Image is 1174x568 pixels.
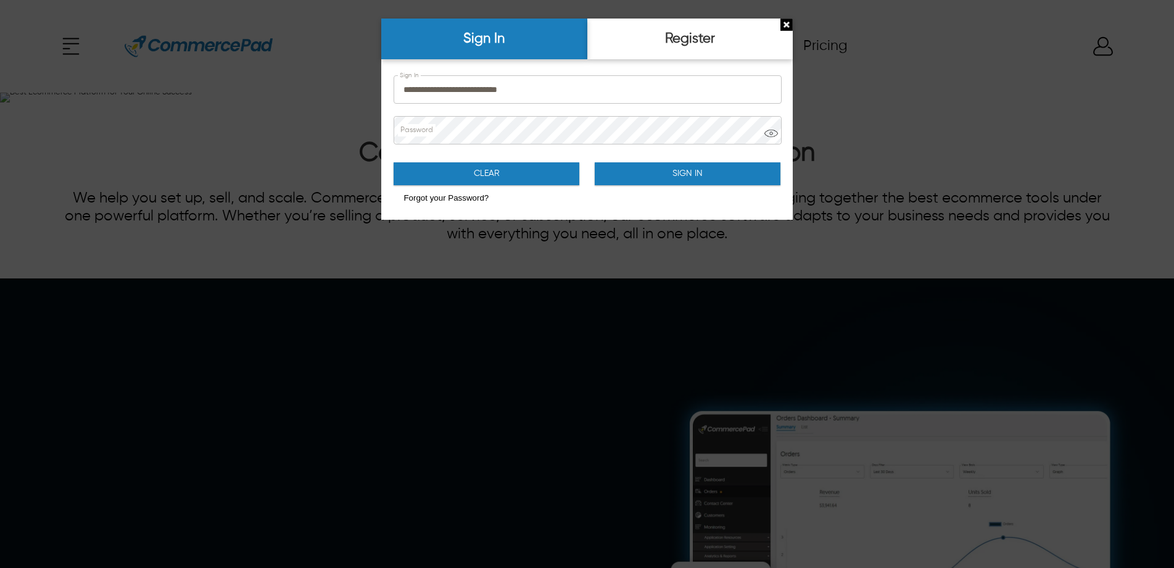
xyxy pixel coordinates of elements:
[595,162,780,185] button: Sign In
[780,19,793,31] div: Close Sign Popup
[381,19,587,59] div: Sign In
[394,162,579,185] button: Clear
[394,188,498,207] button: Forgot your Password?
[381,19,792,220] div: SignUp and Register LayOver Opened
[587,19,793,59] div: Register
